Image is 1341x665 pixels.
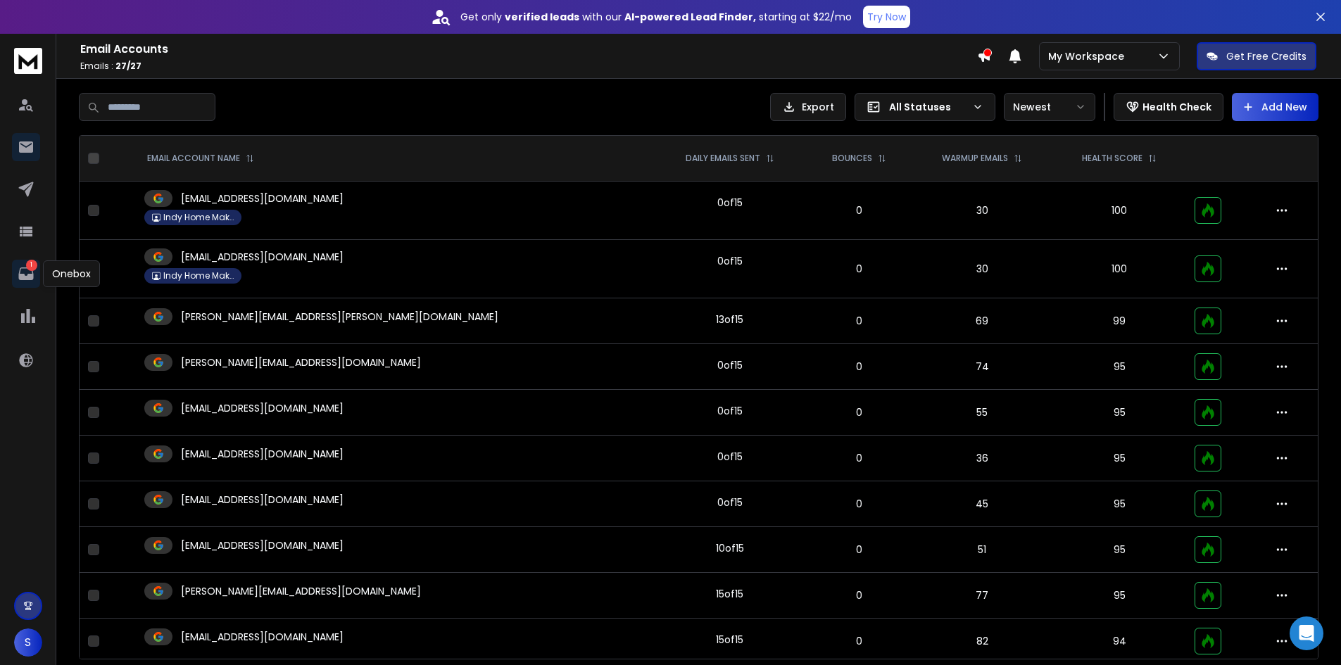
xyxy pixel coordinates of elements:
[716,541,744,555] div: 10 of 15
[867,10,906,24] p: Try Now
[1052,390,1186,436] td: 95
[43,260,100,287] div: Onebox
[460,10,852,24] p: Get only with our starting at $22/mo
[717,358,743,372] div: 0 of 15
[1082,153,1142,164] p: HEALTH SCORE
[181,310,498,324] p: [PERSON_NAME][EMAIL_ADDRESS][PERSON_NAME][DOMAIN_NAME]
[814,262,903,276] p: 0
[912,527,1053,573] td: 51
[181,250,344,264] p: [EMAIL_ADDRESS][DOMAIN_NAME]
[832,153,872,164] p: BOUNCES
[181,191,344,205] p: [EMAIL_ADDRESS][DOMAIN_NAME]
[163,212,234,223] p: Indy Home Makeover Gazette
[1232,93,1318,121] button: Add New
[1052,240,1186,298] td: 100
[115,60,141,72] span: 27 / 27
[505,10,579,24] strong: verified leads
[717,495,743,509] div: 0 of 15
[147,153,254,164] div: EMAIL ACCOUNT NAME
[717,450,743,464] div: 0 of 15
[1226,49,1307,63] p: Get Free Credits
[716,312,743,327] div: 13 of 15
[1052,344,1186,390] td: 95
[912,436,1053,481] td: 36
[717,254,743,268] div: 0 of 15
[181,584,421,598] p: [PERSON_NAME][EMAIL_ADDRESS][DOMAIN_NAME]
[14,48,42,74] img: logo
[814,497,903,511] p: 0
[1052,481,1186,527] td: 95
[889,100,967,114] p: All Statuses
[912,344,1053,390] td: 74
[1052,573,1186,619] td: 95
[80,41,977,58] h1: Email Accounts
[912,390,1053,436] td: 55
[1048,49,1130,63] p: My Workspace
[181,630,344,644] p: [EMAIL_ADDRESS][DOMAIN_NAME]
[181,447,344,461] p: [EMAIL_ADDRESS][DOMAIN_NAME]
[770,93,846,121] button: Export
[814,543,903,557] p: 0
[912,298,1053,344] td: 69
[181,355,421,369] p: [PERSON_NAME][EMAIL_ADDRESS][DOMAIN_NAME]
[717,196,743,210] div: 0 of 15
[14,628,42,657] button: S
[181,401,344,415] p: [EMAIL_ADDRESS][DOMAIN_NAME]
[912,573,1053,619] td: 77
[814,451,903,465] p: 0
[1142,100,1211,114] p: Health Check
[717,404,743,418] div: 0 of 15
[814,360,903,374] p: 0
[814,634,903,648] p: 0
[716,587,743,601] div: 15 of 15
[686,153,760,164] p: DAILY EMAILS SENT
[181,493,344,507] p: [EMAIL_ADDRESS][DOMAIN_NAME]
[163,270,234,281] p: Indy Home Makeover Gazette
[624,10,756,24] strong: AI-powered Lead Finder,
[1114,93,1223,121] button: Health Check
[1052,298,1186,344] td: 99
[12,260,40,288] a: 1
[1052,527,1186,573] td: 95
[912,619,1053,664] td: 82
[1004,93,1095,121] button: Newest
[26,260,37,271] p: 1
[716,633,743,647] div: 15 of 15
[1052,619,1186,664] td: 94
[912,481,1053,527] td: 45
[181,538,344,552] p: [EMAIL_ADDRESS][DOMAIN_NAME]
[1052,436,1186,481] td: 95
[814,203,903,217] p: 0
[912,182,1053,240] td: 30
[942,153,1008,164] p: WARMUP EMAILS
[1290,616,1323,650] div: Open Intercom Messenger
[80,61,977,72] p: Emails :
[814,405,903,419] p: 0
[1052,182,1186,240] td: 100
[814,588,903,602] p: 0
[814,314,903,328] p: 0
[912,240,1053,298] td: 30
[1197,42,1316,70] button: Get Free Credits
[863,6,910,28] button: Try Now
